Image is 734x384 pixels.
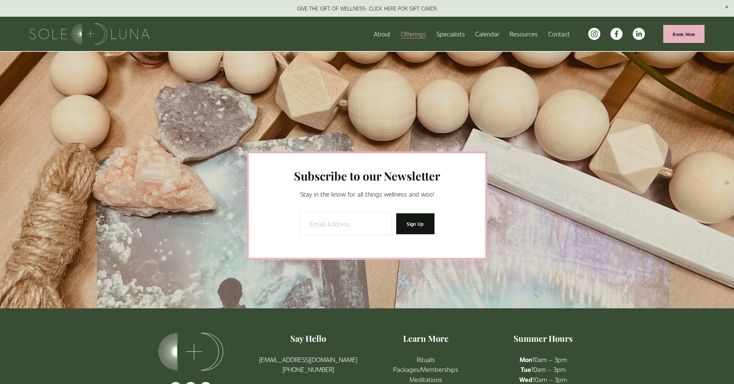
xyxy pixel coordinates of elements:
a: About [374,28,391,40]
p: Stay in the know for all things wellness and woo! [279,189,455,199]
a: folder dropdown [401,28,426,40]
a: [EMAIL_ADDRESS][DOMAIN_NAME] [259,355,357,365]
a: Contact [548,28,570,40]
span: Resources [510,29,538,39]
h4: Learn More [373,333,479,344]
h2: Subscribe to our Newsletter [279,168,455,184]
input: Email Address [299,212,392,236]
a: Calendar [475,28,499,40]
strong: Wed [519,375,532,384]
h4: Summer Hours [490,333,597,344]
a: folder dropdown [510,28,538,40]
a: Book Now [663,25,705,43]
span: Offerings [401,29,426,39]
a: facebook-unauth [610,28,623,40]
a: Rituals [417,355,435,365]
strong: Mon [520,355,532,364]
strong: Tue [521,365,531,374]
span: Sign Up [407,221,424,227]
h4: Say Hello [255,333,362,344]
a: Packages/Memberships [393,364,458,374]
a: [PHONE_NUMBER] [282,364,334,374]
a: LinkedIn [633,28,645,40]
img: Sole + Luna [29,23,150,45]
a: Specialists [436,28,465,40]
a: instagram-unauth [588,28,600,40]
button: Sign Up [396,213,434,234]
